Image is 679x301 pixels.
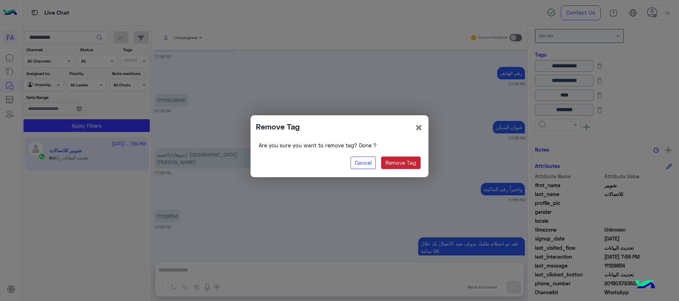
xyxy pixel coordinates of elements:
h4: Remove Tag [256,121,300,132]
h6: Are you sure you want to remove tag? Done ? [259,142,421,148]
button: Cancel [351,157,376,169]
span: × [415,119,423,135]
button: Close [415,121,423,134]
button: Remove Tag [381,157,421,169]
img: hulul-logo.png [633,273,658,297]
